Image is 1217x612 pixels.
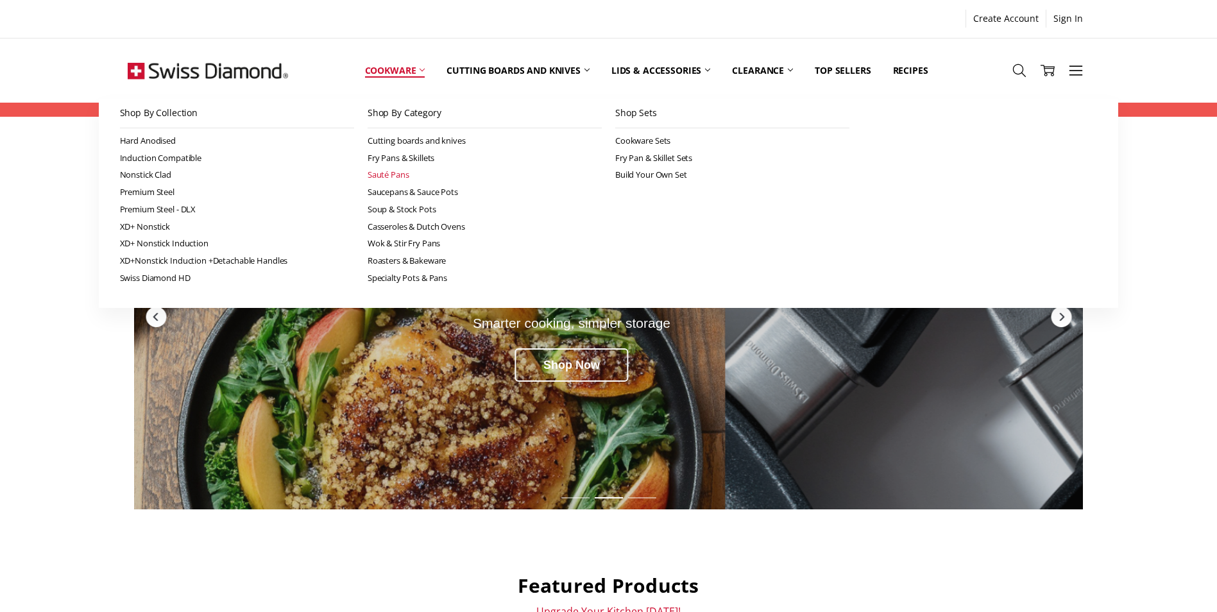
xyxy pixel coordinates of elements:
[1046,10,1090,28] a: Sign In
[144,305,167,328] div: Previous
[134,124,1083,509] a: Redirect to https://swissdiamond.com.au/cookware/shop-by-collection/xd-nonstick-induction-detacha...
[592,489,626,506] div: Slide 2 of 5
[515,348,629,382] div: Shop Now
[626,489,659,506] div: Slide 3 of 5
[559,489,592,506] div: Slide 1 of 5
[721,42,804,99] a: Clearance
[215,316,928,330] div: Smarter cooking, simpler storage
[1050,305,1073,328] div: Next
[966,10,1046,28] a: Create Account
[600,42,721,99] a: Lids & Accessories
[354,42,436,99] a: Cookware
[128,574,1090,598] h2: Featured Products
[804,42,881,99] a: Top Sellers
[882,42,939,99] a: Recipes
[128,38,288,103] img: Free Shipping On Every Order
[436,42,600,99] a: Cutting boards and knives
